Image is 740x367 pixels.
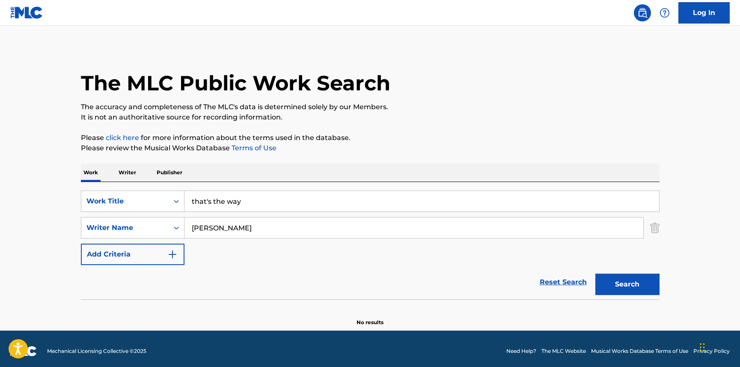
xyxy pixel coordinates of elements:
p: The accuracy and completeness of The MLC's data is determined solely by our Members. [81,102,660,112]
h1: The MLC Public Work Search [81,70,390,96]
a: Terms of Use [230,144,276,152]
img: 9d2ae6d4665cec9f34b9.svg [167,249,178,260]
a: click here [106,134,139,142]
a: Reset Search [535,273,591,292]
a: Public Search [634,4,651,21]
p: Publisher [154,164,185,182]
span: Mechanical Licensing Collective © 2025 [47,347,146,355]
p: It is not an authoritative source for recording information. [81,112,660,122]
div: Drag [700,334,705,360]
div: Writer Name [86,223,163,233]
button: Add Criteria [81,244,184,265]
p: Work [81,164,101,182]
iframe: Chat Widget [697,326,740,367]
p: Please review the Musical Works Database [81,143,660,153]
a: Musical Works Database Terms of Use [591,347,688,355]
p: Writer [116,164,139,182]
img: search [637,8,648,18]
a: The MLC Website [541,347,586,355]
form: Search Form [81,191,660,299]
p: No results [357,308,383,326]
button: Search [595,274,660,295]
div: Work Title [86,196,163,206]
p: Please for more information about the terms used in the database. [81,133,660,143]
img: help [660,8,670,18]
a: Privacy Policy [693,347,730,355]
img: Delete Criterion [650,217,660,239]
div: Help [656,4,673,21]
a: Log In [678,2,730,24]
img: MLC Logo [10,6,43,19]
a: Need Help? [506,347,536,355]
